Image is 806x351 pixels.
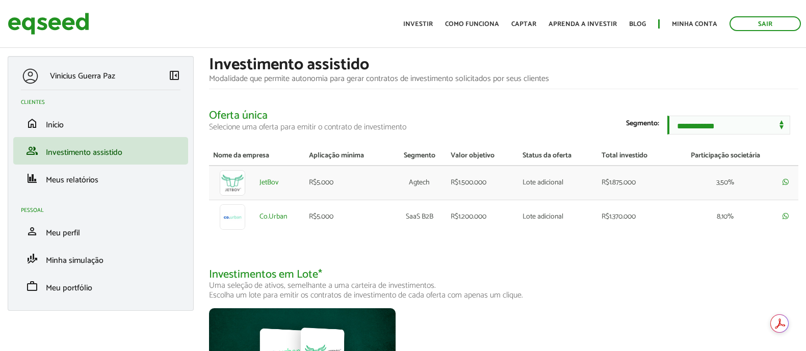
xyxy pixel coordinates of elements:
th: Valor objetivo [447,147,518,166]
th: Participação societária [672,147,779,166]
li: Minha simulação [13,245,188,273]
td: R$1.370.000 [597,200,672,234]
td: Lote adicional [518,166,597,200]
td: R$5.000 [305,166,392,200]
a: Colapsar menu [168,69,180,84]
td: SaaS B2B [392,200,447,234]
label: Segmento: [626,120,659,127]
span: Minha simulação [46,254,103,267]
a: Blog [629,21,646,28]
a: Captar [511,21,536,28]
p: Uma seleção de ativos, semelhante a uma carteira de investimentos. Escolha um lote para emitir os... [209,281,798,300]
h2: Clientes [21,99,188,105]
span: group [26,145,38,157]
a: Compartilhar rodada por whatsapp [783,212,789,221]
li: Meus relatórios [13,165,188,192]
span: finance [26,172,38,184]
h2: Investimentos em Lote* [209,268,798,301]
li: Meu portfólio [13,273,188,300]
p: Vinicius Guerra Paz [50,71,115,81]
a: Co.Urban [259,213,287,221]
td: Lote adicional [518,200,597,234]
th: Aplicação mínima [305,147,392,166]
li: Investimento assistido [13,137,188,165]
span: person [26,225,38,237]
h2: Pessoal [21,207,188,213]
span: Início [46,118,64,132]
span: finance_mode [26,253,38,265]
a: Aprenda a investir [549,21,617,28]
span: home [26,117,38,129]
a: homeInício [21,117,180,129]
a: groupInvestimento assistido [21,145,180,157]
li: Início [13,110,188,137]
a: finance_modeMinha simulação [21,253,180,265]
img: EqSeed [8,10,89,37]
td: Agtech [392,166,447,200]
td: 3,50% [672,166,779,200]
th: Total investido [597,147,672,166]
th: Nome da empresa [209,147,305,166]
span: Meu perfil [46,226,80,240]
a: Investir [403,21,433,28]
a: Compartilhar rodada por whatsapp [783,178,789,186]
td: R$1.200.000 [447,200,518,234]
a: Sair [730,16,801,31]
td: 8,10% [672,200,779,234]
span: work [26,280,38,292]
a: Minha conta [672,21,717,28]
a: workMeu portfólio [21,280,180,292]
span: Investimento assistido [46,146,122,159]
td: R$1.500.000 [447,166,518,200]
li: Meu perfil [13,218,188,245]
td: R$1.875.000 [597,166,672,200]
span: Meu portfólio [46,281,92,295]
a: Como funciona [445,21,499,28]
p: Selecione uma oferta para emitir o contrato de investimento [209,122,798,132]
a: personMeu perfil [21,225,180,237]
h1: Investimento assistido [209,56,798,74]
span: left_panel_close [168,69,180,82]
a: JetBov [259,179,278,186]
span: Meus relatórios [46,173,98,187]
h2: Oferta única [209,110,798,131]
th: Status da oferta [518,147,597,166]
th: Segmento [392,147,447,166]
a: financeMeus relatórios [21,172,180,184]
p: Modalidade que permite autonomia para gerar contratos de investimento solicitados por seus clientes [209,74,798,84]
td: R$5.000 [305,200,392,234]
